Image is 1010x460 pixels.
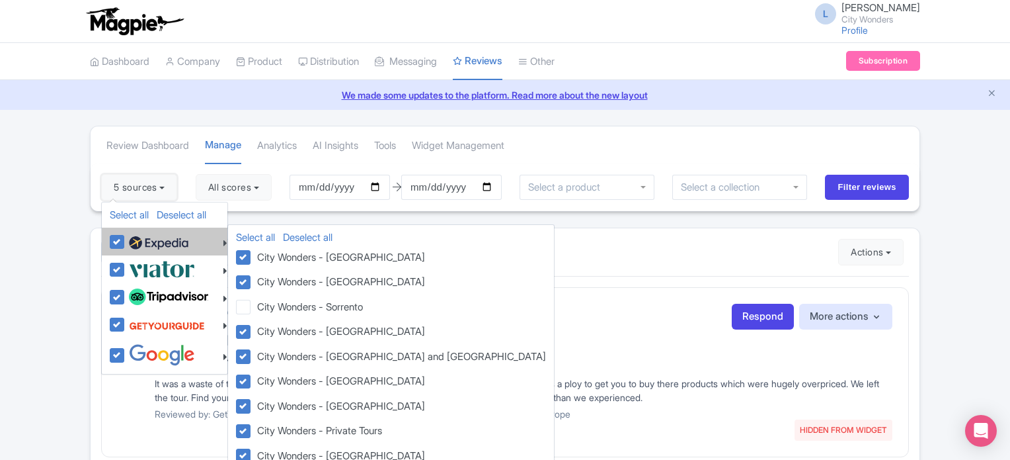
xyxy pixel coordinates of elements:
[283,231,332,244] a: Deselect all
[838,239,904,265] button: Actions
[375,44,437,80] a: Messaging
[8,88,1002,102] a: We made some updates to the platform. Read more about the new layout
[157,208,206,221] a: Deselect all
[841,15,920,24] small: City Wonders
[252,248,425,265] label: City Wonders - [GEOGRAPHIC_DATA]
[799,304,892,330] button: More actions
[518,44,555,80] a: Other
[732,304,794,330] a: Respond
[412,128,504,164] a: Widget Management
[846,51,920,71] a: Subscription
[374,128,396,164] a: Tools
[155,407,892,421] p: Reviewed by: GetYourGuide traveler • [GEOGRAPHIC_DATA] • Source: Magpie City Wonders Europe
[453,43,502,81] a: Reviews
[252,422,382,439] label: City Wonders - Private Tours
[129,344,195,366] img: google-96de159c2084212d3cdd3c2fb262314c.svg
[129,258,195,280] img: viator-e2bf771eb72f7a6029a5edfbb081213a.svg
[298,44,359,80] a: Distribution
[90,44,149,80] a: Dashboard
[252,347,546,365] label: City Wonders - [GEOGRAPHIC_DATA] and [GEOGRAPHIC_DATA]
[681,181,769,193] input: Select a collection
[155,377,892,404] div: It was a waste of time. [PERSON_NAME], our guide, was very nice. The tours were lacking. It was a...
[129,313,205,338] img: get_your_guide-5a6366678479520ec94e3f9d2b9f304b.svg
[252,397,425,414] label: City Wonders - [GEOGRAPHIC_DATA]
[236,231,275,244] a: Select all
[965,415,997,447] div: Open Intercom Messenger
[815,3,836,24] span: L
[165,44,220,80] a: Company
[83,7,186,36] img: logo-ab69f6fb50320c5b225c76a69d11143b.png
[528,181,607,193] input: Select a product
[101,202,228,375] ul: 5 sources
[841,1,920,14] span: [PERSON_NAME]
[987,87,997,102] button: Close announcement
[205,127,241,165] a: Manage
[101,174,177,201] button: 5 sources
[841,24,868,36] a: Profile
[252,273,425,290] label: City Wonders - [GEOGRAPHIC_DATA]
[252,322,425,340] label: City Wonders - [GEOGRAPHIC_DATA]
[110,208,149,221] a: Select all
[252,372,425,389] label: City Wonders - [GEOGRAPHIC_DATA]
[807,3,920,24] a: L [PERSON_NAME] City Wonders
[236,44,282,80] a: Product
[252,298,363,315] label: City Wonders - Sorrento
[106,128,189,164] a: Review Dashboard
[129,233,188,253] img: expedia22-01-93867e2ff94c7cd37d965f09d456db68.svg
[129,289,208,306] img: tripadvisor_background-ebb97188f8c6c657a79ad20e0caa6051.svg
[825,175,909,200] input: Filter reviews
[313,128,358,164] a: AI Insights
[795,420,892,441] span: HIDDEN FROM WIDGET
[196,174,272,201] button: All scores
[257,128,297,164] a: Analytics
